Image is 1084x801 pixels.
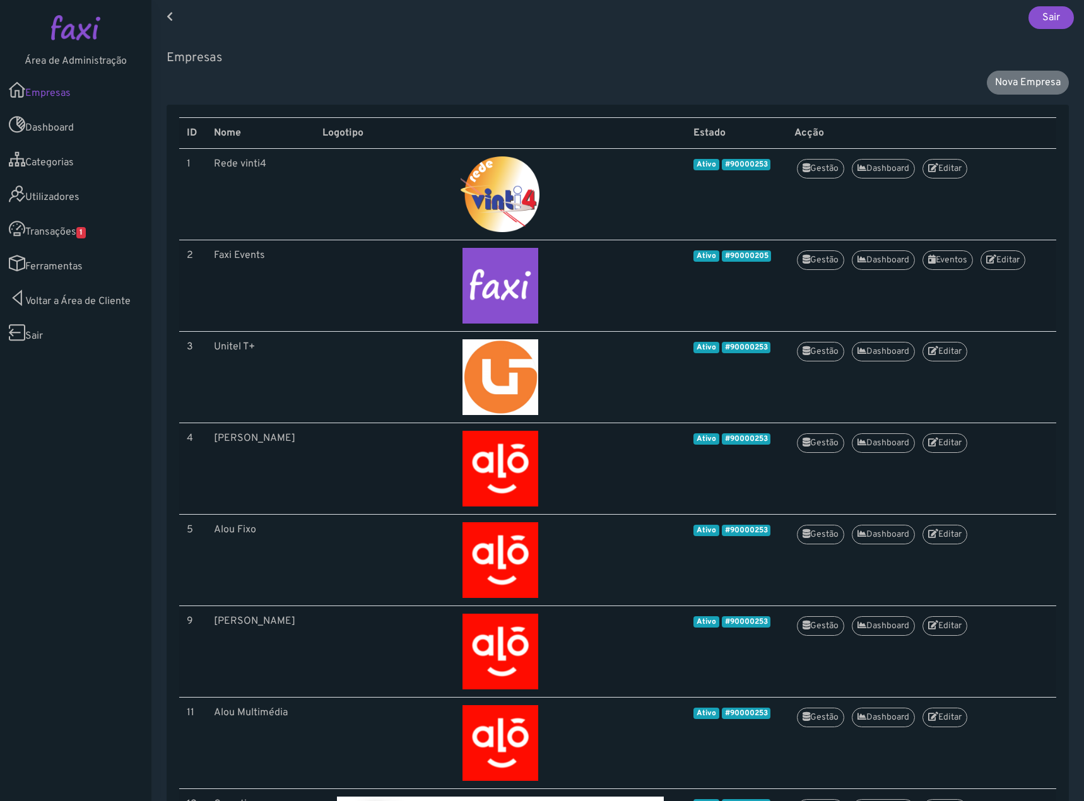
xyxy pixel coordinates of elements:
th: Acção [787,118,1056,149]
th: Logotipo [315,118,686,149]
img: Alou Multimédia [322,705,678,781]
a: Dashboard [852,708,915,727]
img: Alou Móvel [322,431,678,506]
h5: Empresas [167,50,1069,66]
td: 5 [179,515,206,606]
a: Dashboard [852,433,915,453]
a: Nova Empresa [987,71,1069,95]
span: Ativo [693,616,719,628]
span: Ativo [693,342,719,353]
td: 1 [179,149,206,240]
a: Dashboard [852,342,915,361]
td: Rede vinti4 [206,149,314,240]
a: Gestão [797,616,844,636]
td: Unitel T+ [206,332,314,423]
th: Nome [206,118,314,149]
span: #90000205 [722,250,772,262]
a: Dashboard [852,616,915,636]
span: #90000253 [722,342,771,353]
img: Faxi Events [322,248,678,324]
td: 3 [179,332,206,423]
span: #90000253 [722,708,771,719]
a: Gestão [797,159,844,178]
a: Gestão [797,708,844,727]
a: Sair [1028,6,1074,29]
td: [PERSON_NAME] [206,606,314,698]
span: #90000253 [722,433,771,445]
a: Editar [922,159,967,178]
span: Ativo [693,708,719,719]
td: 11 [179,698,206,789]
img: Rede vinti4 [322,156,678,232]
img: Alou Móvel [322,614,678,689]
th: ID [179,118,206,149]
a: Editar [922,616,967,636]
img: Unitel T+ [322,339,678,415]
a: Gestão [797,433,844,453]
span: #90000253 [722,525,771,536]
span: Ativo [693,250,719,262]
td: Alou Fixo [206,515,314,606]
a: Gestão [797,342,844,361]
a: Dashboard [852,525,915,544]
a: Dashboard [852,250,915,270]
a: Gestão [797,250,844,270]
span: #90000253 [722,616,771,628]
td: 4 [179,423,206,515]
td: [PERSON_NAME] [206,423,314,515]
a: Editar [922,433,967,453]
a: Editar [981,250,1025,270]
span: Ativo [693,433,719,445]
td: Faxi Events [206,240,314,332]
img: Alou Fixo [322,522,678,598]
a: Dashboard [852,159,915,178]
span: Ativo [693,525,719,536]
a: Gestão [797,525,844,544]
a: Editar [922,525,967,544]
a: Editar [922,708,967,727]
td: 9 [179,606,206,698]
a: Eventos [922,250,973,270]
a: Editar [922,342,967,361]
span: 1 [76,227,86,238]
th: Estado [686,118,787,149]
span: #90000253 [722,159,771,170]
span: Ativo [693,159,719,170]
td: 2 [179,240,206,332]
td: Alou Multimédia [206,698,314,789]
